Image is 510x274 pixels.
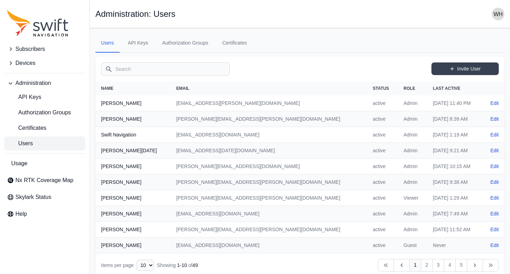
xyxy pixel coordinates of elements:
[11,159,27,168] span: Usage
[427,127,482,143] td: [DATE] 1:19 AM
[427,190,482,206] td: [DATE] 1:29 AM
[367,222,398,238] td: active
[217,34,253,53] a: Certificates
[398,143,428,159] td: Admin
[170,206,367,222] td: [EMAIL_ADDRESS][DOMAIN_NAME]
[95,34,120,53] a: Users
[427,159,482,174] td: [DATE] 10:15 AM
[136,260,154,271] select: Display Limit
[398,174,428,190] td: Admin
[398,190,428,206] td: Viewer
[427,81,482,95] th: Last Active
[427,222,482,238] td: [DATE] 11:52 AM
[409,259,421,272] a: 1
[15,193,51,201] span: Skylark Status
[398,95,428,111] td: Admin
[427,174,482,190] td: [DATE] 9:38 AM
[490,115,499,122] a: Edit
[7,93,41,101] span: API Keys
[15,45,45,53] span: Subscribers
[398,127,428,143] td: Admin
[367,95,398,111] td: active
[4,90,85,104] a: API Keys
[95,111,170,127] th: [PERSON_NAME]
[398,111,428,127] td: Admin
[95,143,170,159] th: [PERSON_NAME][DATE]
[398,238,428,253] td: Guest
[492,8,504,20] img: user photo
[367,127,398,143] td: active
[4,136,85,151] a: Users
[4,173,85,187] a: Nx RTK Coverage Map
[421,259,433,272] a: 2
[367,238,398,253] td: active
[490,131,499,138] a: Edit
[398,206,428,222] td: Admin
[170,81,367,95] th: Email
[4,76,85,90] button: Administration
[177,262,187,268] span: 1 - 10
[95,81,170,95] th: Name
[101,62,230,76] input: Search
[15,59,35,67] span: Devices
[15,79,51,87] span: Administration
[4,56,85,70] button: Devices
[4,190,85,204] a: Skylark Status
[432,259,444,272] a: 3
[95,206,170,222] th: [PERSON_NAME]
[95,159,170,174] th: [PERSON_NAME]
[398,159,428,174] td: Admin
[156,34,214,53] a: Authorization Groups
[170,222,367,238] td: [PERSON_NAME][EMAIL_ADDRESS][PERSON_NAME][DOMAIN_NAME]
[490,210,499,217] a: Edit
[427,206,482,222] td: [DATE] 7:49 AM
[7,139,33,148] span: Users
[490,179,499,186] a: Edit
[95,190,170,206] th: [PERSON_NAME]
[4,42,85,56] button: Subscribers
[490,194,499,201] a: Edit
[4,121,85,135] a: Certificates
[490,163,499,170] a: Edit
[490,226,499,233] a: Edit
[455,259,467,272] a: 5
[427,111,482,127] td: [DATE] 8:39 AM
[7,108,71,117] span: Authorization Groups
[170,174,367,190] td: [PERSON_NAME][EMAIL_ADDRESS][PERSON_NAME][DOMAIN_NAME]
[367,159,398,174] td: active
[122,34,154,53] a: API Keys
[170,127,367,143] td: [EMAIL_ADDRESS][DOMAIN_NAME]
[427,238,482,253] td: Never
[170,159,367,174] td: [PERSON_NAME][EMAIL_ADDRESS][DOMAIN_NAME]
[367,111,398,127] td: active
[170,95,367,111] td: [EMAIL_ADDRESS][PERSON_NAME][DOMAIN_NAME]
[490,100,499,107] a: Edit
[398,81,428,95] th: Role
[431,62,499,75] a: Invite User
[95,174,170,190] th: [PERSON_NAME]
[170,238,367,253] td: [EMAIL_ADDRESS][DOMAIN_NAME]
[367,81,398,95] th: Status
[490,147,499,154] a: Edit
[157,262,198,269] div: Showing of
[101,262,134,268] span: Items per page
[170,111,367,127] td: [PERSON_NAME][EMAIL_ADDRESS][PERSON_NAME][DOMAIN_NAME]
[15,210,27,218] span: Help
[95,127,170,143] th: Swift Navigation
[398,222,428,238] td: Admin
[7,124,46,132] span: Certificates
[95,238,170,253] th: [PERSON_NAME]
[444,259,456,272] a: 4
[367,143,398,159] td: active
[170,143,367,159] td: [EMAIL_ADDRESS][DATE][DOMAIN_NAME]
[95,222,170,238] th: [PERSON_NAME]
[95,95,170,111] th: [PERSON_NAME]
[367,190,398,206] td: active
[427,95,482,111] td: [DATE] 11:40 PM
[367,206,398,222] td: active
[4,207,85,221] a: Help
[95,10,175,18] h1: Administration: Users
[367,174,398,190] td: active
[4,156,85,171] a: Usage
[170,190,367,206] td: [PERSON_NAME][EMAIL_ADDRESS][PERSON_NAME][DOMAIN_NAME]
